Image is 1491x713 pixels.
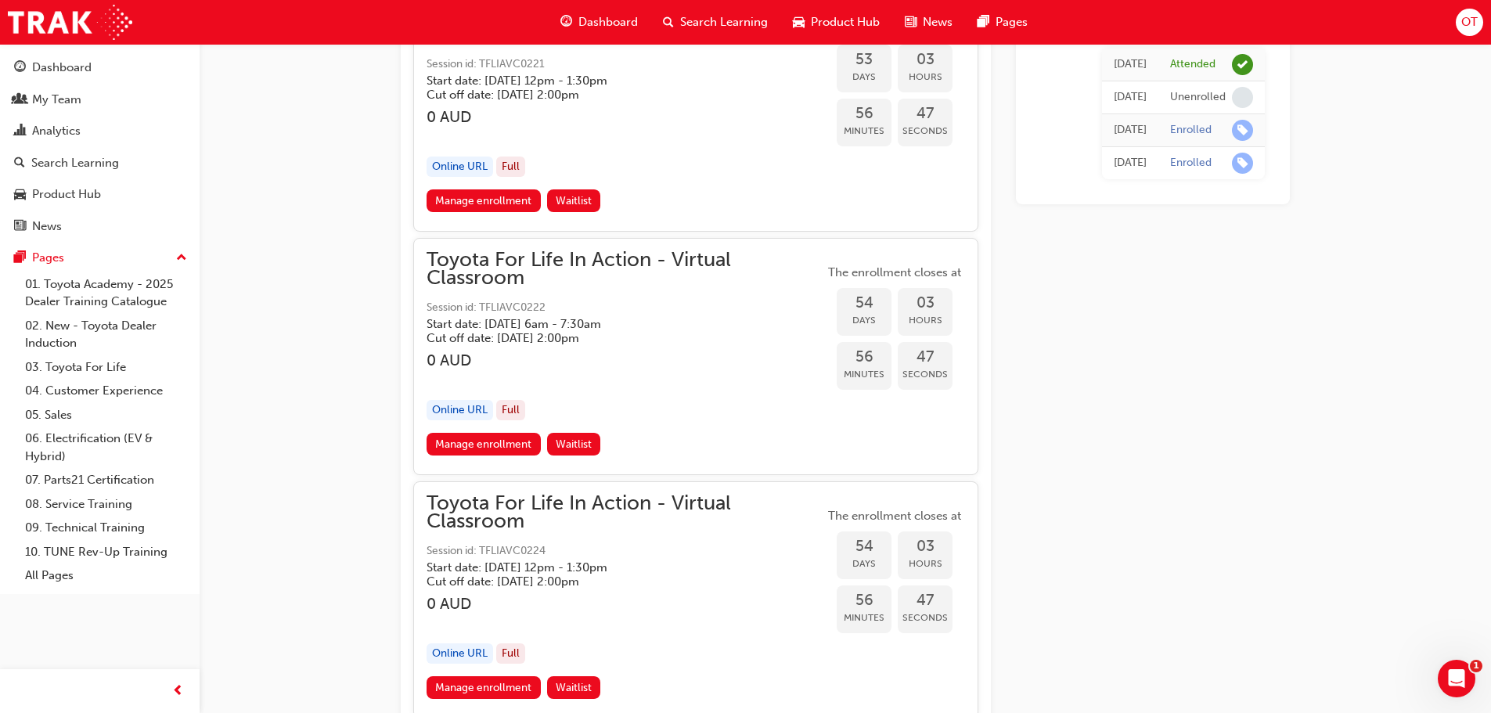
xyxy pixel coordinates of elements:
[427,676,541,699] a: Manage enrollment
[427,88,799,102] h5: Cut off date: [DATE] 2:00pm
[780,6,892,38] a: car-iconProduct Hub
[427,542,824,560] span: Session id: TFLIAVC0224
[978,13,989,32] span: pages-icon
[14,93,26,107] span: people-icon
[837,555,891,573] span: Days
[427,251,965,462] button: Toyota For Life In Action - Virtual ClassroomSession id: TFLIAVC0222Start date: [DATE] 6am - 7:30...
[32,59,92,77] div: Dashboard
[560,13,572,32] span: guage-icon
[19,516,193,540] a: 09. Technical Training
[898,366,953,384] span: Seconds
[1170,90,1226,105] div: Unenrolled
[427,495,965,705] button: Toyota For Life In Action - Virtual ClassroomSession id: TFLIAVC0224Start date: [DATE] 12pm - 1:3...
[427,8,965,218] button: Toyota For Life In Action - Virtual ClassroomSession id: TFLIAVC0221Start date: [DATE] 12pm - 1:3...
[898,348,953,366] span: 47
[427,433,541,456] a: Manage enrollment
[496,400,525,421] div: Full
[1470,660,1482,672] span: 1
[837,538,891,556] span: 54
[6,243,193,272] button: Pages
[824,264,965,282] span: The enrollment closes at
[680,13,768,31] span: Search Learning
[837,294,891,312] span: 54
[6,180,193,209] a: Product Hub
[1170,123,1212,138] div: Enrolled
[556,681,592,694] span: Waitlist
[793,13,805,32] span: car-icon
[8,5,132,40] img: Trak
[548,6,650,38] a: guage-iconDashboard
[6,117,193,146] a: Analytics
[811,13,880,31] span: Product Hub
[898,294,953,312] span: 03
[837,366,891,384] span: Minutes
[19,492,193,517] a: 08. Service Training
[898,592,953,610] span: 47
[837,51,891,69] span: 53
[578,13,638,31] span: Dashboard
[6,53,193,82] a: Dashboard
[32,218,62,236] div: News
[427,299,824,317] span: Session id: TFLIAVC0222
[14,157,25,171] span: search-icon
[14,251,26,265] span: pages-icon
[427,74,799,88] h5: Start date: [DATE] 12pm - 1:30pm
[996,13,1028,31] span: Pages
[837,68,891,86] span: Days
[1232,120,1253,141] span: learningRecordVerb_ENROLL-icon
[32,185,101,203] div: Product Hub
[427,189,541,212] a: Manage enrollment
[427,157,493,178] div: Online URL
[1114,56,1147,74] div: Wed Jun 04 2025 13:00:00 GMT+0800 (Australian Western Standard Time)
[898,105,953,123] span: 47
[837,105,891,123] span: 56
[427,560,799,574] h5: Start date: [DATE] 12pm - 1:30pm
[427,574,799,589] h5: Cut off date: [DATE] 2:00pm
[19,355,193,380] a: 03. Toyota For Life
[547,433,601,456] button: Waitlist
[663,13,674,32] span: search-icon
[6,50,193,243] button: DashboardMy TeamAnalyticsSearch LearningProduct HubNews
[837,122,891,140] span: Minutes
[556,438,592,451] span: Waitlist
[1438,660,1475,697] iframe: Intercom live chat
[19,427,193,468] a: 06. Electrification (EV & Hybrid)
[1170,156,1212,171] div: Enrolled
[1170,57,1215,72] div: Attended
[19,272,193,314] a: 01. Toyota Academy - 2025 Dealer Training Catalogue
[1114,121,1147,139] div: Fri Apr 11 2025 14:55:31 GMT+0800 (Australian Western Standard Time)
[19,564,193,588] a: All Pages
[837,592,891,610] span: 56
[898,555,953,573] span: Hours
[898,122,953,140] span: Seconds
[427,317,799,331] h5: Start date: [DATE] 6am - 7:30am
[547,189,601,212] button: Waitlist
[496,157,525,178] div: Full
[427,331,799,345] h5: Cut off date: [DATE] 2:00pm
[837,348,891,366] span: 56
[427,108,824,126] h3: 0 AUD
[1232,87,1253,108] span: learningRecordVerb_NONE-icon
[1456,9,1483,36] button: OT
[837,609,891,627] span: Minutes
[427,251,824,286] span: Toyota For Life In Action - Virtual Classroom
[496,643,525,664] div: Full
[172,682,184,701] span: prev-icon
[898,609,953,627] span: Seconds
[19,540,193,564] a: 10. TUNE Rev-Up Training
[427,400,493,421] div: Online URL
[6,212,193,241] a: News
[1232,153,1253,174] span: learningRecordVerb_ENROLL-icon
[1461,13,1478,31] span: OT
[32,122,81,140] div: Analytics
[176,248,187,268] span: up-icon
[19,314,193,355] a: 02. New - Toyota Dealer Induction
[556,194,592,207] span: Waitlist
[427,495,824,530] span: Toyota For Life In Action - Virtual Classroom
[19,403,193,427] a: 05. Sales
[965,6,1040,38] a: pages-iconPages
[427,643,493,664] div: Online URL
[650,6,780,38] a: search-iconSearch Learning
[837,311,891,329] span: Days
